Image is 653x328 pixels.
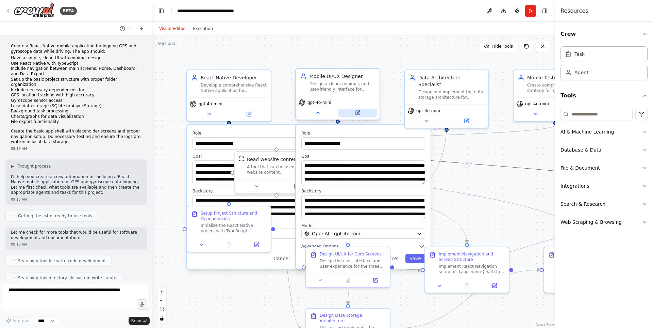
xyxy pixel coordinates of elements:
button: OpenAI - gpt-4o-mini [301,229,425,239]
span: ▶ [11,163,14,169]
div: Implement Navigation and Screen StructureImplement React Navigation setup for {app_name} with tab... [424,247,509,293]
label: Goal [192,154,316,159]
label: Role [301,130,425,136]
label: Goal [301,154,425,159]
button: No output available [215,241,244,249]
button: Open in side panel [483,282,506,290]
button: Tools [560,86,648,105]
div: Develop a comprehensive React Native application for {app_name} with TypeScript, implementing GPS... [201,82,267,93]
span: Advanced Options [301,244,338,249]
div: Read website content [247,156,299,163]
button: Open in side panel [447,117,486,125]
div: A tool that can be used to read a website content. [247,164,314,175]
div: Implement React Navigation setup for {app_name} with tab navigation between Home, Dashboard, and ... [439,264,505,275]
span: gpt-4o-mini [525,101,549,107]
div: Mobile Testing Specialist [527,74,593,81]
button: AI & Machine Learning [560,123,648,141]
button: File & Document [560,159,648,177]
button: Switch to previous chat [117,25,133,33]
li: Gyroscope sensor access [11,98,141,104]
img: Logo [14,3,54,18]
span: Getting the list of ready-to-use tools [18,213,92,219]
span: Thought process [17,163,51,169]
label: Backstory [192,188,316,194]
span: gpt-4o-mini [416,108,440,113]
span: gpt-4o-mini [307,100,331,105]
button: No output available [334,276,363,284]
p: Create the basic app shell with placeholder screens and proper navigation setup. Do necessary tes... [11,129,141,145]
div: Mobile UI/UX Designer [309,73,375,80]
button: Start a new chat [136,25,147,33]
button: Save [405,254,425,263]
li: File export functionality [11,119,141,125]
button: Cancel [269,254,294,263]
button: Open in side panel [338,109,377,117]
img: ScrapeWebsiteTool [239,156,244,161]
button: Hide left sidebar [156,6,166,16]
button: Send [129,317,150,325]
div: Version 3 [158,41,175,46]
div: BETA [60,7,77,15]
div: React Flow controls [157,287,166,323]
button: Open in side panel [245,241,268,249]
li: GPS location tracking with high accuracy [11,93,141,98]
div: Crew [560,44,648,86]
span: Send [131,318,141,324]
span: Hide Tools [492,44,513,49]
li: Background task processing [11,109,141,114]
div: Data Architecture Specialist [418,74,484,88]
div: React Native Developer [201,74,267,81]
button: Integrations [560,177,648,195]
div: Design UI/UX for Core ScreensDesign the user interface and user experience for the three core scr... [305,247,390,288]
div: Agent [574,69,588,76]
div: Initialize the React Native project with TypeScript configuration and install all necessary depen... [201,223,267,234]
div: Design Data Storage Architecture [320,313,386,324]
div: Setup Project Structure and DependenciesInitialize the React Native project with TypeScript confi... [186,206,271,252]
div: Design a clean, minimal, and user-friendly interface for {app_name} focusing on usability while d... [309,81,375,92]
p: Let me check for more tools that would be useful for software development and documentation: [11,230,141,240]
g: Edge from 95713848-10af-4d03-8c9e-8dd33eeb66f1 to 334518c0-bece-437c-98d2-b65b48fb53c4 [275,226,302,271]
label: Backstory [301,188,425,194]
div: React Native DeveloperDevelop a comprehensive React Native application for {app_name} with TypeSc... [186,69,271,122]
li: Include necessary dependencies for: [11,88,141,125]
label: Role [192,130,316,136]
button: Open in side panel [230,110,268,118]
a: React Flow attribution [536,323,554,327]
span: OpenAI - gpt-4o-mini [312,230,362,237]
div: 09:16 AM [11,242,141,247]
button: zoom in [157,287,166,296]
div: Implement Navigation and Screen Structure [439,251,505,262]
p: I'll help you create a crew automation for building a React Native mobile application for GPS and... [11,174,141,196]
button: Open in side panel [364,276,387,284]
li: Charts/graphs for data visualization [11,114,141,120]
label: Model [301,223,425,229]
button: Hide Tools [480,41,517,52]
li: Set up the basic project structure with proper folder organization [11,77,141,88]
button: Execution [189,25,217,33]
li: Local data storage (SQLite or AsyncStorage) [11,104,141,109]
button: toggle interactivity [157,314,166,323]
button: Crew [560,25,648,44]
li: Use React Native with TypeScript [11,61,141,66]
button: ▶Thought process [11,163,51,169]
span: Improve [13,318,29,324]
div: 09:16 AM [11,146,141,151]
g: Edge from bd4ab264-7392-4034-9b80-f4305e491e8e to 567b510a-7524-4572-83c7-3e1d8259f869 [513,267,540,274]
button: Improve [3,316,32,325]
span: Searching tool directory file system write create [18,275,116,281]
li: Have a simple, clean UI with minimal design [11,56,141,61]
g: Edge from 334518c0-bece-437c-98d2-b65b48fb53c4 to bd4ab264-7392-4034-9b80-f4305e491e8e [394,264,421,274]
div: Create comprehensive testing strategy for {app_name} including unit tests, integration tests, and... [527,82,593,93]
div: Setup Project Structure and Dependencies [201,210,267,221]
button: No output available [453,282,482,290]
div: Design and implement the data storage architecture for {app_name}, including SQLite database sche... [418,89,484,100]
div: Design the user interface and user experience for the three core screens of {app_name}: Home scre... [320,258,386,269]
span: gpt-4o-mini [199,101,222,107]
div: 09:16 AM [11,197,141,202]
button: Visual Editor [155,25,189,33]
button: Advanced Options [301,243,425,250]
button: fit view [157,305,166,314]
div: Mobile UI/UX DesignerDesign a clean, minimal, and user-friendly interface for {app_name} focusing... [295,69,380,122]
button: zoom out [157,296,166,305]
div: Mobile Testing SpecialistCreate comprehensive testing strategy for {app_name} including unit test... [513,69,598,122]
